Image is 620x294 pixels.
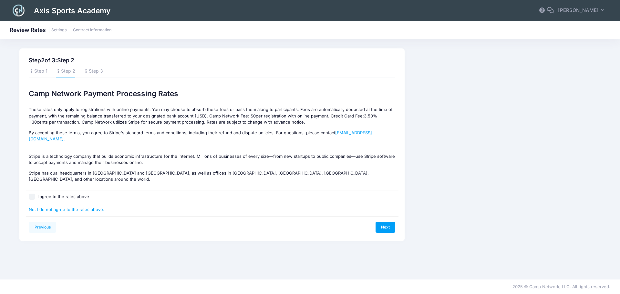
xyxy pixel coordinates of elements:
[29,207,104,212] a: No, I do not agree to the rates above.
[73,28,111,33] a: Contract Information
[253,113,256,118] span: 0
[29,106,395,126] p: These rates only apply to registrations with online payments. You may choose to absorb these fees...
[29,57,395,64] h3: Step of 3:
[376,222,396,233] a: Next
[29,89,395,98] h1: Camp Network Payment Processing Rates
[29,130,395,142] p: By accepting these terms, you agree to Stripe's standard terms and conditions, including their re...
[29,222,56,233] a: Previous
[32,119,37,125] span: 30
[34,2,110,19] h1: Axis Sports Academy
[41,57,45,64] span: 2
[29,153,395,166] p: Stripe is a technology company that builds economic infrastructure for the internet. Millions of ...
[56,66,75,77] a: Step 2
[84,66,103,77] a: Step 3
[37,194,89,200] label: I agree to the rates above
[57,57,74,64] span: Step 2
[364,113,373,118] span: 3.50
[29,66,47,77] a: Step 1
[10,2,27,19] img: Logo
[554,3,610,18] button: [PERSON_NAME]
[29,170,395,183] p: Stripe has dual headquarters in [GEOGRAPHIC_DATA] and [GEOGRAPHIC_DATA], as well as offices in [G...
[512,284,610,289] span: 2025 © Camp Network, LLC. All rights reserved.
[51,28,67,33] a: Settings
[10,26,111,33] h1: Review Rates
[558,7,599,14] span: [PERSON_NAME]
